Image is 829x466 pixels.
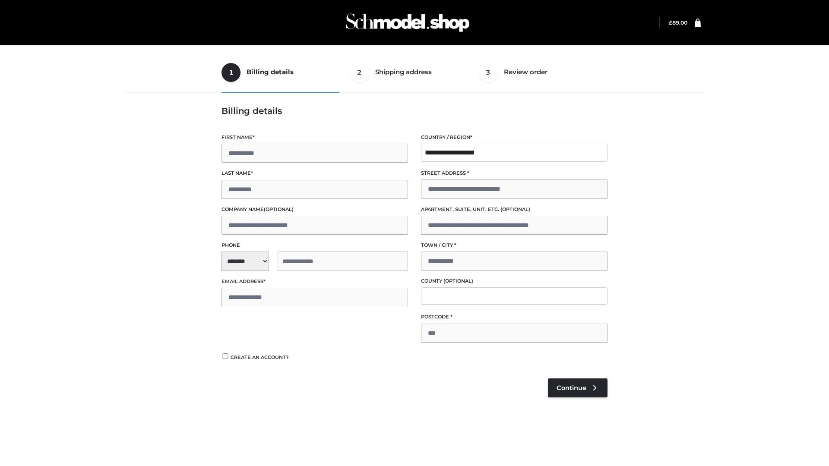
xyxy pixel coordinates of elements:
[669,19,687,26] a: £89.00
[221,353,229,359] input: Create an account?
[421,277,608,285] label: County
[669,19,687,26] bdi: 89.00
[669,19,672,26] span: £
[221,205,408,214] label: Company name
[264,206,294,212] span: (optional)
[221,133,408,142] label: First name
[557,384,586,392] span: Continue
[548,378,608,397] a: Continue
[221,241,408,249] label: Phone
[221,277,408,286] label: Email address
[421,241,608,249] label: Town / City
[421,133,608,142] label: Country / Region
[221,169,408,177] label: Last name
[500,206,530,212] span: (optional)
[343,6,472,40] img: Schmodel Admin 964
[231,354,289,360] span: Create an account?
[421,205,608,214] label: Apartment, suite, unit, etc.
[421,313,608,321] label: Postcode
[221,106,608,116] h3: Billing details
[443,278,473,284] span: (optional)
[421,169,608,177] label: Street address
